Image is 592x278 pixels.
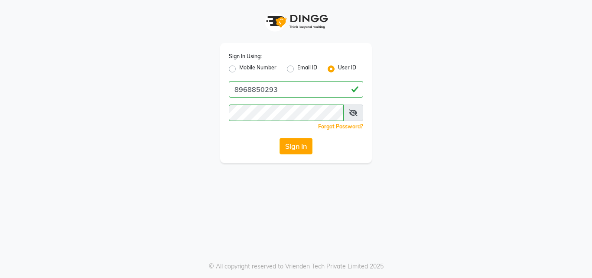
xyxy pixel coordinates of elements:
a: Forgot Password? [318,123,363,130]
label: Sign In Using: [229,52,262,60]
button: Sign In [280,138,312,154]
label: User ID [338,64,356,74]
input: Username [229,81,363,98]
label: Mobile Number [239,64,276,74]
input: Username [229,105,344,121]
img: logo1.svg [261,9,331,34]
label: Email ID [297,64,317,74]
